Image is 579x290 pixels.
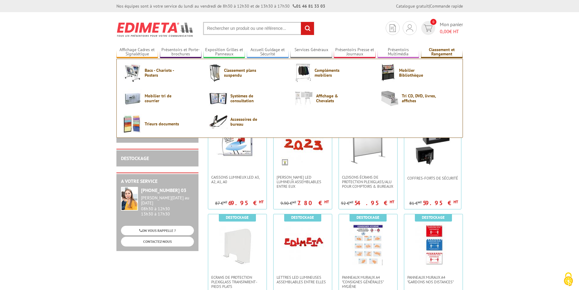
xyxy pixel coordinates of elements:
[380,89,399,108] img: Tri CD, DVD, livres, affiches
[430,3,463,9] a: Commande rapide
[247,47,289,57] a: Accueil Guidage et Sécurité
[203,47,245,57] a: Exposition Grilles et Panneaux
[350,200,353,204] sup: HT
[453,199,458,204] sup: HT
[430,19,436,25] span: 0
[116,47,158,57] a: Affichage Cadres et Signalétique
[281,201,296,206] p: 9.90 €
[354,201,394,205] p: 54.95 €
[291,215,314,220] b: Destockage
[409,201,422,206] p: 81 €
[347,223,389,266] img: Panneaux muraux A4
[123,89,142,108] img: Mobilier tri de courrier
[281,223,324,266] img: Lettres LED lumineuses assemblables entre elles
[290,47,332,57] a: Services Généraux
[223,200,227,204] sup: HT
[339,175,397,189] a: Cloisons Écrans de protection Plexiglass/Alu pour comptoirs & Bureaux
[141,195,194,206] div: [PERSON_NAME][DATE] au [DATE]
[324,199,329,204] sup: HT
[123,63,142,82] img: Bacs - Chariots - Posters
[211,175,264,184] span: Caissons lumineux LED A3, A2, A1, A0
[412,223,455,266] img: Panneaux muraux A4
[259,199,264,204] sup: HT
[123,114,142,133] img: Trieurs documents
[402,93,438,103] span: Tri CD, DVD, livres, affiches
[404,176,461,180] a: Coffres-forts de sécurité
[295,89,370,108] a: Affichage & Chevalets
[357,215,379,220] b: Destockage
[277,175,329,189] span: [PERSON_NAME] LED lumineux assemblables entre eux
[230,93,267,103] span: Systèmes de consultation
[558,269,579,290] button: Cookies (fenêtre modale)
[399,68,436,78] span: Mobilier Bibliothèque
[216,123,259,166] img: Caissons lumineux LED A3, A2, A1, A0
[160,47,202,57] a: Présentoirs et Porte-brochures
[141,187,186,193] strong: [PHONE_NUMBER] 03
[396,3,463,9] div: |
[123,63,199,82] a: Bacs - Chariots - Posters
[228,201,264,205] p: 69.95 €
[407,176,458,180] span: Coffres-forts de sécurité
[380,63,456,82] a: Mobilier Bibliothèque
[141,195,194,216] div: 08h30 à 12h30 13h30 à 17h30
[123,114,199,133] a: Trieurs documents
[209,63,285,82] a: Classement plans suspendu
[209,114,228,129] img: Accessoires de bureau
[224,68,260,78] span: Classement plans suspendu
[208,175,267,184] a: Caissons lumineux LED A3, A2, A1, A0
[226,215,249,220] b: Destockage
[297,201,329,205] p: 7.80 €
[301,22,314,35] input: rechercher
[209,114,285,129] a: Accessoires de bureau
[274,175,332,189] a: [PERSON_NAME] LED lumineux assemblables entre eux
[145,68,181,78] span: Bacs - Chariots - Posters
[116,18,194,41] img: Edimeta
[420,21,463,35] a: devis rapide 0 Mon panier 0,00€ HT
[440,21,463,35] span: Mon panier
[377,47,419,57] a: Présentoirs Multimédia
[145,121,181,126] span: Trieurs documents
[208,275,267,289] a: ECRANS DE PROTECTION PLEXIGLASS TRANSPARENT - Pieds plats
[390,24,396,32] img: devis rapide
[216,223,259,266] img: ECRANS DE PROTECTION PLEXIGLASS TRANSPARENT - Pieds plats
[316,93,353,103] span: Affichage & Chevalets
[315,68,351,78] span: Compléments mobiliers
[145,93,181,103] span: Mobilier tri de courrier
[211,275,264,289] span: ECRANS DE PROTECTION PLEXIGLASS TRANSPARENT - Pieds plats
[274,275,332,284] a: Lettres LED lumineuses assemblables entre elles
[390,199,394,204] sup: HT
[230,117,267,127] span: Accessoires de bureau
[380,63,396,82] img: Mobilier Bibliothèque
[281,123,324,166] img: Chiffres LED lumineux assemblables entre eux
[440,28,463,35] span: € HT
[121,237,194,246] a: CONTACTEZ-NOUS
[293,3,325,9] strong: 01 46 81 33 03
[422,215,445,220] b: Destockage
[342,275,394,289] span: Panneaux muraux A4 "Consignes Générales" Hygiène
[121,155,149,161] a: DESTOCKAGE
[209,89,285,108] a: Systèmes de consultation
[121,226,194,235] a: ON VOUS RAPPELLE ?
[292,200,296,204] sup: HT
[341,201,353,206] p: 92 €
[295,63,312,82] img: Compléments mobiliers
[421,47,463,57] a: Classement et Rangement
[277,275,329,284] span: Lettres LED lumineuses assemblables entre elles
[342,175,394,189] span: Cloisons Écrans de protection Plexiglass/Alu pour comptoirs & Bureaux
[404,275,463,284] a: Panneaux muraux A4 "Gardons nos Distances"
[418,200,422,204] sup: HT
[121,187,138,211] img: widget-service.jpg
[396,3,429,9] a: Catalogue gratuit
[215,201,227,206] p: 87 €
[347,123,389,166] img: Cloisons Écrans de protection Plexiglass/Alu pour comptoirs & Bureaux
[203,22,314,35] input: Rechercher un produit ou une référence...
[440,28,449,34] span: 0,00
[380,89,456,108] a: Tri CD, DVD, livres, affiches
[295,89,313,108] img: Affichage & Chevalets
[423,201,458,205] p: 59.95 €
[209,63,221,82] img: Classement plans suspendu
[407,275,460,284] span: Panneaux muraux A4 "Gardons nos Distances"
[339,275,397,289] a: Panneaux muraux A4 "Consignes Générales" Hygiène
[209,89,228,108] img: Systèmes de consultation
[411,123,454,166] img: Coffres-forts de sécurité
